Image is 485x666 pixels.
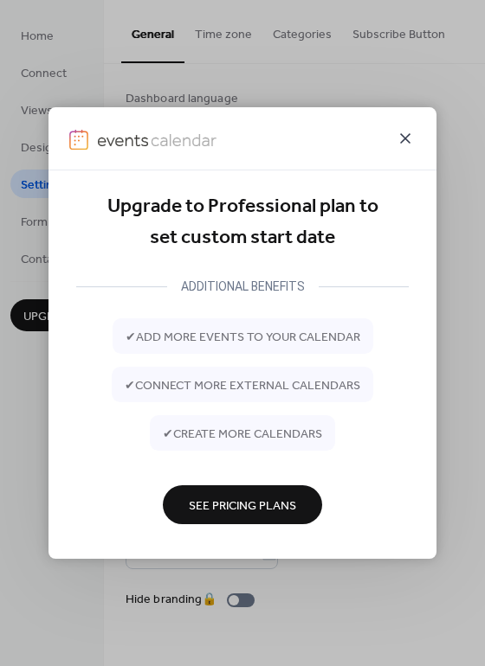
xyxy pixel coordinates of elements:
img: logo-icon [69,130,88,150]
span: See Pricing Plans [189,496,296,515]
span: ✔ add more events to your calendar [126,328,360,346]
button: See Pricing Plans [163,485,322,524]
span: ✔ connect more external calendars [125,376,360,394]
div: Upgrade to Professional plan to set custom start date [76,191,409,254]
div: ADDITIONAL BENEFITS [167,276,319,297]
img: logo-type [97,130,217,150]
span: ✔ create more calendars [163,425,322,443]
